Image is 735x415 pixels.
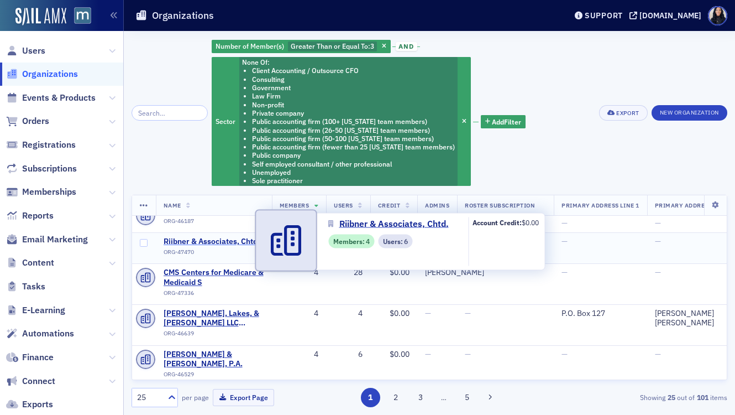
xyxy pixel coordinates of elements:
[561,309,639,319] div: P.O. Box 127
[252,66,455,75] li: Client Accounting / Outsource CFO
[585,11,623,20] div: Support
[655,349,661,359] span: —
[655,267,661,277] span: —
[328,234,374,248] div: Members: 4
[280,350,319,360] div: 4
[252,117,455,126] li: Public accounting firm (100+ [US_STATE] team members)
[164,237,264,247] a: Riibner & Associates, Chtd.
[22,115,49,127] span: Orders
[252,109,455,117] li: Private company
[465,349,471,359] span: —
[164,248,264,260] div: ORG-47470
[655,201,728,209] span: Primary Address City
[6,92,96,104] a: Events & Products
[66,7,91,26] a: View Homepage
[378,201,400,209] span: Credit
[425,308,431,318] span: —
[665,392,677,402] strong: 25
[6,281,45,293] a: Tasks
[252,134,455,143] li: Public accounting firm (50-100 [US_STATE] team members)
[252,92,455,100] li: Law Firm
[370,41,374,50] span: 3
[522,218,539,227] span: $0.00
[396,42,417,51] span: and
[561,236,568,246] span: —
[390,349,410,359] span: $0.00
[164,201,181,209] span: Name
[328,217,456,231] a: Riibner & Associates, Chtd.
[334,201,353,209] span: Users
[252,84,455,92] li: Government
[436,392,452,402] span: …
[216,117,235,126] span: Sector
[6,234,88,246] a: Email Marketing
[252,101,455,109] li: Non-profit
[15,8,66,25] img: SailAMX
[164,309,264,328] a: [PERSON_NAME], Lakes, & [PERSON_NAME] LLC ([PERSON_NAME][GEOGRAPHIC_DATA][PERSON_NAME], [GEOGRAPH...
[164,268,264,287] a: CMS Centers for Medicare & Medicaid S
[252,151,455,159] li: Public company
[22,163,77,175] span: Subscriptions
[465,267,471,277] span: —
[6,375,55,387] a: Connect
[6,139,76,151] a: Registrations
[639,11,701,20] div: [DOMAIN_NAME]
[6,328,74,340] a: Automations
[708,6,727,25] span: Profile
[561,201,639,209] span: Primary Address Line 1
[6,257,54,269] a: Content
[22,92,96,104] span: Events & Products
[361,388,380,407] button: 1
[425,201,449,209] span: Admins
[492,117,521,127] span: Add Filter
[74,7,91,24] img: SailAMX
[22,234,88,246] span: Email Marketing
[386,388,405,407] button: 2
[390,267,410,277] span: $0.00
[291,41,370,50] span: Greater Than or Equal To :
[425,268,484,278] a: [PERSON_NAME]
[392,42,420,51] button: and
[390,308,410,318] span: $0.00
[22,139,76,151] span: Registrations
[164,350,264,369] span: Wolfe & Fiedler, P.A.
[252,168,455,177] li: Unemployed
[252,75,455,84] li: Consulting
[561,267,568,277] span: —
[22,210,54,222] span: Reports
[339,217,449,231] span: Riibner & Associates, Chtd.
[164,289,264,300] div: ORG-47336
[629,12,705,19] button: [DOMAIN_NAME]
[465,308,471,318] span: —
[695,392,710,402] strong: 101
[280,309,319,319] div: 4
[22,398,53,411] span: Exports
[561,218,568,228] span: —
[137,392,161,403] div: 25
[334,350,363,360] div: 6
[652,107,727,117] a: New Organization
[280,201,309,209] span: Members
[652,105,727,121] button: New Organization
[252,126,455,134] li: Public accounting firm (26-50 [US_STATE] team members)
[473,218,522,227] b: Account Credit:
[411,388,431,407] button: 3
[6,163,77,175] a: Subscriptions
[22,45,45,57] span: Users
[164,217,264,229] div: ORG-46187
[22,351,54,364] span: Finance
[599,105,647,121] button: Export
[252,177,455,185] li: Sole practitioner
[164,330,264,341] div: ORG-46639
[465,201,535,209] span: Roster Subscription
[132,105,208,121] input: Search…
[252,143,455,151] li: Public accounting firm (fewer than 25 [US_STATE] team members)
[655,218,661,228] span: —
[6,210,54,222] a: Reports
[616,110,639,116] div: Export
[164,371,264,382] div: ORG-46529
